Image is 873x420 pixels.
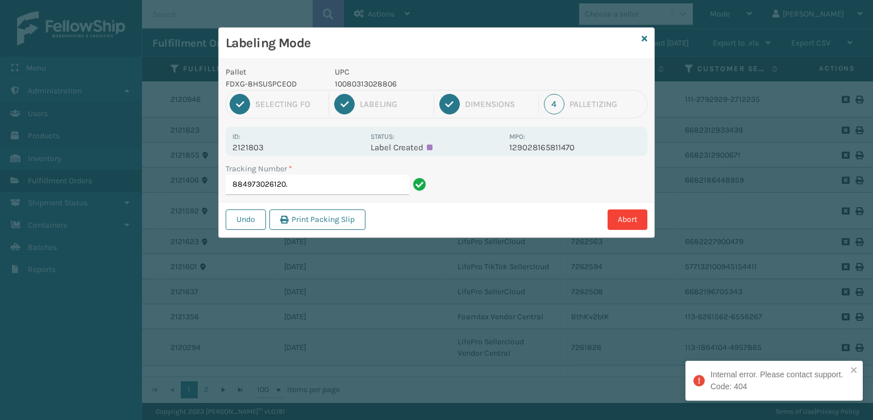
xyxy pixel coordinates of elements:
p: FDXG-8HSUSPCEOD [226,78,321,90]
button: Undo [226,209,266,230]
div: Dimensions [465,99,533,109]
p: 2121803 [232,142,364,153]
h3: Labeling Mode [226,35,637,52]
div: Palletizing [569,99,643,109]
p: Pallet [226,66,321,78]
div: 1 [230,94,250,114]
div: 4 [544,94,564,114]
button: close [850,365,858,376]
p: UPC [335,66,502,78]
p: 10080313028806 [335,78,502,90]
p: Label Created [371,142,502,153]
label: Id: [232,133,240,141]
div: Selecting FO [255,99,323,109]
div: Internal error. Please contact support. Code: 404 [710,369,847,393]
label: MPO: [509,133,525,141]
button: Print Packing Slip [269,209,365,230]
p: 129028165811470 [509,142,641,153]
label: Status: [371,133,394,141]
div: 3 [439,94,460,114]
button: Abort [608,209,647,230]
div: 2 [334,94,355,114]
div: Labeling [360,99,428,109]
label: Tracking Number [226,163,292,175]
